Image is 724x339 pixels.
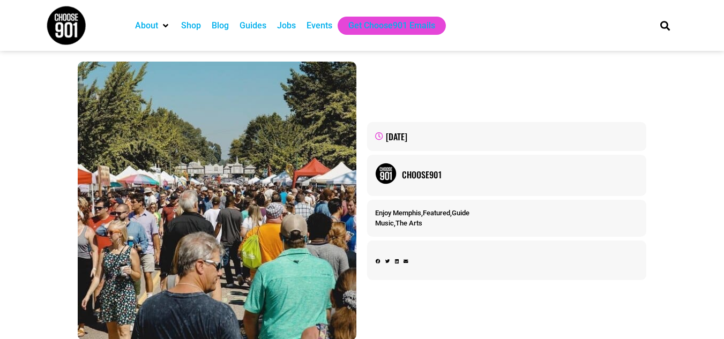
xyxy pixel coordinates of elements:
div: Share on email [404,258,408,265]
a: Music [375,219,394,227]
nav: Main nav [130,17,642,35]
a: Enjoy Memphis [375,209,421,217]
a: The Arts [395,219,422,227]
a: About [135,19,158,32]
a: Guide [452,209,469,217]
div: Share on linkedin [395,258,399,265]
a: Choose901 [402,168,638,181]
a: Featured [423,209,450,217]
time: [DATE] [386,130,407,143]
div: About [130,17,176,35]
span: , [375,219,422,227]
div: Search [656,17,674,34]
a: Blog [212,19,229,32]
div: Share on twitter [385,258,390,265]
img: Picture of Choose901 [375,163,397,184]
a: Jobs [277,19,296,32]
span: , , [375,209,469,217]
a: Guides [240,19,266,32]
a: Events [307,19,332,32]
a: Shop [181,19,201,32]
div: Share on facebook [376,258,380,265]
a: Get Choose901 Emails [348,19,435,32]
